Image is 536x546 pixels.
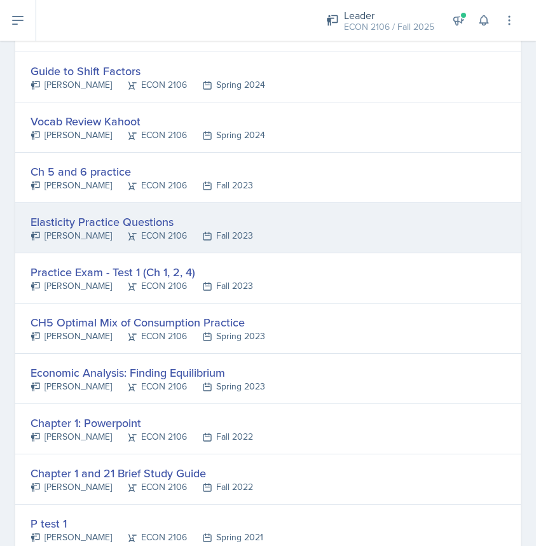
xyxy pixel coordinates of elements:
[31,279,112,293] div: [PERSON_NAME]
[31,314,265,331] div: CH5 Optimal Mix of Consumption Practice
[187,179,253,192] div: Fall 2023
[31,465,253,482] div: Chapter 1 and 21 Brief Study Guide
[31,263,253,281] div: Practice Exam - Test 1 (Ch 1, 2, 4)
[344,8,434,23] div: Leader
[31,515,263,532] div: P test 1
[31,113,265,130] div: Vocab Review Kahoot
[31,229,112,242] div: [PERSON_NAME]
[31,213,253,230] div: Elasticity Practice Questions
[31,414,253,431] div: Chapter 1: Powerpoint
[31,163,253,180] div: Ch 5 and 6 practice
[112,279,187,293] div: ECON 2106
[31,380,112,393] div: [PERSON_NAME]
[187,279,253,293] div: Fall 2023
[187,480,253,494] div: Fall 2022
[31,78,112,92] div: [PERSON_NAME]
[112,129,187,142] div: ECON 2106
[112,380,187,393] div: ECON 2106
[112,179,187,192] div: ECON 2106
[112,229,187,242] div: ECON 2106
[31,480,112,494] div: [PERSON_NAME]
[112,430,187,444] div: ECON 2106
[31,179,112,192] div: [PERSON_NAME]
[31,430,112,444] div: [PERSON_NAME]
[31,364,265,381] div: Economic Analysis: Finding Equilibrium
[187,129,265,142] div: Spring 2024
[31,531,112,544] div: [PERSON_NAME]
[187,380,265,393] div: Spring 2023
[344,20,434,34] div: ECON 2106 / Fall 2025
[187,229,253,242] div: Fall 2023
[112,330,187,343] div: ECON 2106
[112,531,187,544] div: ECON 2106
[112,480,187,494] div: ECON 2106
[31,62,265,80] div: Guide to Shift Factors
[187,430,253,444] div: Fall 2022
[112,78,187,92] div: ECON 2106
[187,330,265,343] div: Spring 2023
[187,78,265,92] div: Spring 2024
[31,330,112,343] div: [PERSON_NAME]
[187,531,263,544] div: Spring 2021
[31,129,112,142] div: [PERSON_NAME]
